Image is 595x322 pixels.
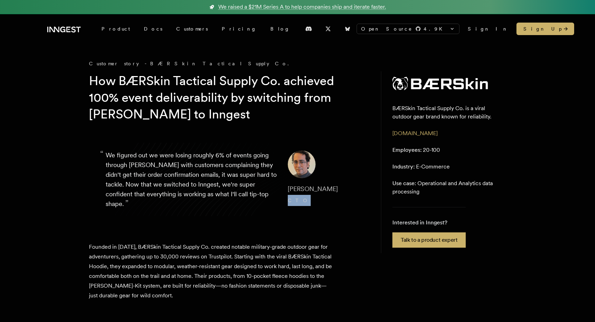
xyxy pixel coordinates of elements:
a: Customers [169,23,215,35]
span: Industry: [392,163,415,170]
div: Product [95,23,137,35]
span: We raised a $21M Series A to help companies ship and iterate faster. [218,3,386,11]
span: Employees: [392,147,422,153]
a: X [320,23,336,34]
span: “ [100,152,104,156]
span: CTO [288,198,311,203]
div: Customer story - BÆRSkin Tactical Supply Co. [89,60,367,67]
a: Talk to a product expert [392,232,466,248]
span: Open Source [361,25,413,32]
p: Founded in [DATE], BÆRSkin Tactical Supply Co. created notable military-grade outdoor gear for ad... [89,242,332,300]
span: ” [125,198,129,208]
p: We figured out we were losing roughly 6% of events going through [PERSON_NAME] with customers com... [106,150,277,209]
a: Docs [137,23,169,35]
p: BÆRSkin Tactical Supply Co. is a viral outdoor gear brand known for reliability. [392,104,495,121]
a: Sign Up [516,23,574,35]
a: Discord [301,23,316,34]
img: BÆRSkin Tactical Supply Co.'s logo [392,77,488,90]
span: [PERSON_NAME] [288,185,338,192]
p: 20-100 [392,146,440,154]
h1: How BÆRSkin Tactical Supply Co. achieved 100% event deliverability by switching from [PERSON_NAME... [89,73,356,123]
span: Use case: [392,180,416,187]
p: E-Commerce [392,163,450,171]
p: Interested in Inngest? [392,218,466,227]
a: Blog [263,23,297,35]
a: Bluesky [340,23,355,34]
span: 4.9 K [424,25,447,32]
a: Pricing [215,23,263,35]
a: [DOMAIN_NAME] [392,130,438,137]
p: Operational and Analytics data processing [392,179,495,196]
img: Image of Gus Fune [288,150,316,178]
a: Sign In [468,25,508,32]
